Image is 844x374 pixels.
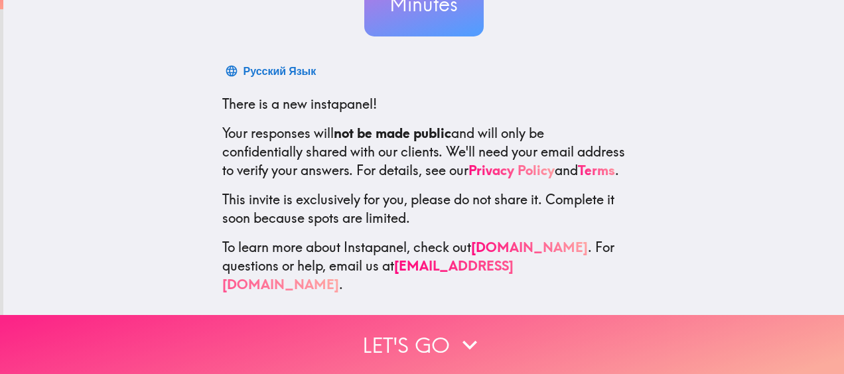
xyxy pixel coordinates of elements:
a: Privacy Policy [468,162,555,178]
a: Terms [578,162,615,178]
p: Your responses will and will only be confidentially shared with our clients. We'll need your emai... [222,124,626,180]
b: not be made public [334,125,451,141]
span: There is a new instapanel! [222,95,377,112]
a: [DOMAIN_NAME] [471,239,588,255]
a: [EMAIL_ADDRESS][DOMAIN_NAME] [222,257,514,292]
button: Русский Язык [222,58,322,84]
p: To learn more about Instapanel, check out . For questions or help, email us at . [222,238,626,294]
p: This invite is exclusively for you, please do not share it. Complete it soon because spots are li... [222,190,626,227]
div: Русский Язык [244,62,316,80]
